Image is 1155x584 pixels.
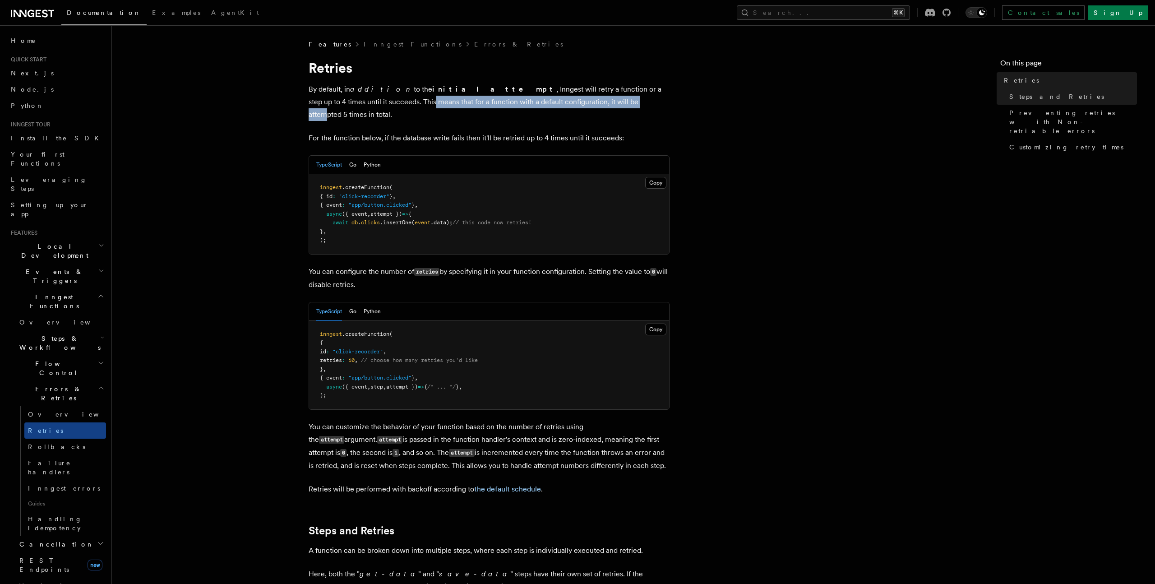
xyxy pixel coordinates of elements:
span: Setting up your app [11,201,88,218]
button: TypeScript [316,156,342,174]
span: Overview [28,411,121,418]
a: Overview [16,314,106,330]
span: , [383,348,386,355]
code: 0 [340,449,346,457]
span: , [355,357,358,363]
p: You can configure the number of by specifying it in your function configuration. Setting the valu... [309,265,670,291]
span: Flow Control [16,359,98,377]
a: Inngest Functions [364,40,462,49]
button: Flow Control [16,356,106,381]
span: .createFunction [342,184,389,190]
span: Quick start [7,56,46,63]
a: Customizing retry times [1006,139,1137,155]
a: Setting up your app [7,197,106,222]
span: 10 [348,357,355,363]
span: Cancellation [16,540,94,549]
span: event [415,219,430,226]
span: } [456,384,459,390]
a: Next.js [7,65,106,81]
code: retries [414,268,439,276]
span: // this code now retries! [453,219,531,226]
a: Overview [24,406,106,422]
span: ); [320,392,326,399]
span: Install the SDK [11,134,104,142]
span: } [411,375,415,381]
span: : [342,375,345,381]
span: } [411,202,415,208]
code: attempt [319,436,344,444]
em: get-data [360,570,418,578]
span: step [370,384,383,390]
p: By default, in to the , Inngest will retry a function or a step up to 4 times until it succeeds. ... [309,83,670,121]
a: Home [7,32,106,49]
span: new [88,560,102,570]
span: Next.js [11,70,54,77]
span: "click-recorder" [339,193,389,199]
button: Copy [645,177,666,189]
span: Local Development [7,242,98,260]
span: ); [320,237,326,243]
a: Contact sales [1002,5,1085,20]
span: => [402,211,408,217]
code: attempt [449,449,474,457]
span: // choose how many retries you'd like [361,357,478,363]
button: Python [364,156,381,174]
span: attempt }) [386,384,418,390]
span: ( [389,184,393,190]
span: { event [320,202,342,208]
p: A function can be broken down into multiple steps, where each step is individually executed and r... [309,544,670,557]
span: ({ event [342,211,367,217]
span: Inngest tour [7,121,51,128]
span: Events & Triggers [7,267,98,285]
a: Install the SDK [7,130,106,146]
span: Handling idempotency [28,515,82,532]
span: { [408,211,411,217]
span: Leveraging Steps [11,176,87,192]
a: Steps and Retries [1006,88,1137,105]
span: , [367,384,370,390]
span: Preventing retries with Non-retriable errors [1009,108,1137,135]
a: Preventing retries with Non-retriable errors [1006,105,1137,139]
span: : [333,193,336,199]
span: , [367,211,370,217]
a: REST Endpointsnew [16,552,106,578]
span: } [320,228,323,235]
kbd: ⌘K [892,8,905,17]
button: Go [349,156,356,174]
a: AgentKit [206,3,264,24]
span: inngest [320,331,342,337]
span: attempt }) [370,211,402,217]
span: "click-recorder" [333,348,383,355]
button: Local Development [7,238,106,264]
span: "app/button.clicked" [348,375,411,381]
a: Retries [24,422,106,439]
span: Steps and Retries [1009,92,1104,101]
strong: initial attempt [432,85,556,93]
span: Rollbacks [28,443,85,450]
span: Features [7,229,37,236]
a: Node.js [7,81,106,97]
button: Errors & Retries [16,381,106,406]
span: Retries [1004,76,1039,85]
button: Search...⌘K [737,5,910,20]
code: 0 [650,268,656,276]
button: Steps & Workflows [16,330,106,356]
div: Errors & Retries [16,406,106,536]
em: save-data [439,570,510,578]
a: Examples [147,3,206,24]
h1: Retries [309,60,670,76]
button: Cancellation [16,536,106,552]
span: , [383,384,386,390]
button: Toggle dark mode [966,7,987,18]
span: Your first Functions [11,151,65,167]
span: .data); [430,219,453,226]
span: .insertOne [380,219,411,226]
span: ( [411,219,415,226]
em: addition [350,85,414,93]
a: Inngest errors [24,480,106,496]
button: TypeScript [316,302,342,321]
span: db [351,219,358,226]
button: Copy [645,324,666,335]
span: await [333,219,348,226]
a: Steps and Retries [309,524,394,537]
